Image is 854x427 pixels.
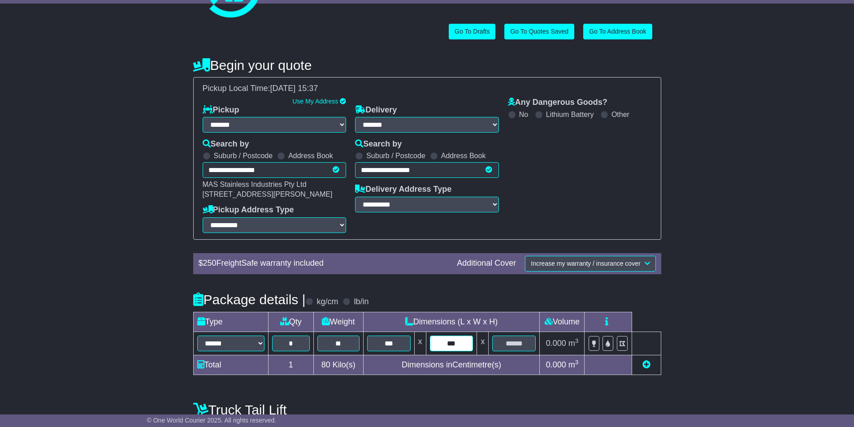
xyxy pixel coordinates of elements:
td: 1 [268,355,313,375]
label: Search by [203,139,249,149]
h4: Truck Tail Lift [193,402,661,417]
label: No [519,110,528,119]
td: x [477,332,489,355]
span: 250 [203,259,217,267]
label: Suburb / Postcode [366,151,425,160]
span: 80 [321,360,330,369]
td: x [414,332,426,355]
span: [STREET_ADDRESS][PERSON_NAME] [203,190,333,198]
label: Search by [355,139,402,149]
span: m [568,339,579,348]
span: MAS Stainless Industries Pty Ltd [203,181,307,188]
label: Other [611,110,629,119]
a: Go To Drafts [449,24,495,39]
div: Additional Cover [452,259,520,268]
label: Any Dangerous Goods? [508,98,607,108]
td: Dimensions in Centimetre(s) [363,355,540,375]
td: Total [193,355,268,375]
td: Qty [268,312,313,332]
td: Kilo(s) [313,355,363,375]
label: Delivery [355,105,397,115]
span: © One World Courier 2025. All rights reserved. [147,417,277,424]
div: Pickup Local Time: [198,84,656,94]
label: Delivery Address Type [355,185,451,194]
h4: Package details | [193,292,306,307]
label: Pickup [203,105,239,115]
sup: 3 [575,337,579,344]
td: Volume [540,312,585,332]
a: Use My Address [292,98,338,105]
label: Lithium Battery [546,110,594,119]
span: [DATE] 15:37 [270,84,318,93]
div: $ FreightSafe warranty included [194,259,453,268]
a: Go To Quotes Saved [504,24,574,39]
td: Weight [313,312,363,332]
span: Increase my warranty / insurance cover [531,260,640,267]
td: Type [193,312,268,332]
label: kg/cm [316,297,338,307]
label: Pickup Address Type [203,205,294,215]
label: lb/in [354,297,368,307]
span: m [568,360,579,369]
label: Address Book [441,151,486,160]
span: 0.000 [546,360,566,369]
sup: 3 [575,359,579,366]
a: Add new item [642,360,650,369]
a: Go To Address Book [583,24,652,39]
span: 0.000 [546,339,566,348]
label: Address Book [288,151,333,160]
button: Increase my warranty / insurance cover [525,256,655,272]
h4: Begin your quote [193,58,661,73]
td: Dimensions (L x W x H) [363,312,540,332]
label: Suburb / Postcode [214,151,273,160]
